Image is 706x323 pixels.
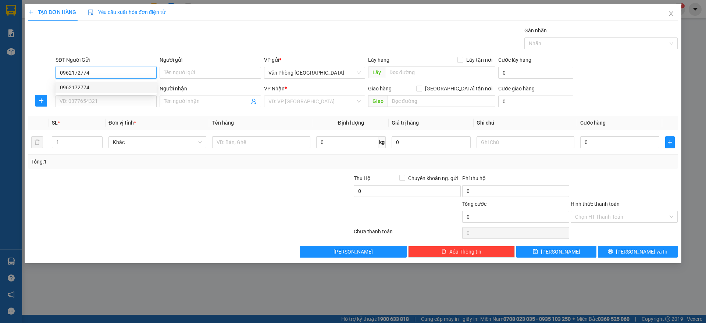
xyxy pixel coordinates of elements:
button: delete [31,136,43,148]
label: Hình thức thanh toán [571,201,620,207]
button: save[PERSON_NAME] [516,246,596,258]
span: Văn Phòng Đà Nẵng [268,67,361,78]
button: plus [35,95,47,107]
span: plus [28,10,33,15]
label: Cước lấy hàng [498,57,531,63]
span: Thu Hộ [354,175,371,181]
span: [GEOGRAPHIC_DATA] tận nơi [422,85,495,93]
span: user-add [251,98,257,104]
span: save [533,249,538,255]
input: Cước giao hàng [498,96,573,107]
span: Cước hàng [580,120,606,126]
th: Ghi chú [474,116,577,130]
div: VP gửi [264,56,365,64]
label: Gán nhãn [524,28,547,33]
input: VD: Bàn, Ghế [212,136,310,148]
button: Close [661,4,681,24]
img: icon [88,10,94,15]
button: deleteXóa Thông tin [408,246,515,258]
div: 0962172774 [60,83,152,91]
span: Lấy tận nơi [463,56,495,64]
label: Cước giao hàng [498,86,535,91]
span: SL [52,120,58,126]
span: Xóa Thông tin [449,248,481,256]
span: kg [378,136,386,148]
span: Giao hàng [368,86,392,91]
span: Tên hàng [212,120,234,126]
button: [PERSON_NAME] [300,246,407,258]
span: TẠO ĐƠN HÀNG [28,9,76,15]
span: [PERSON_NAME] [334,248,373,256]
span: plus [666,139,674,145]
span: Khác [113,137,202,148]
span: Định lượng [338,120,364,126]
span: VP Nhận [264,86,285,91]
span: Yêu cầu xuất hóa đơn điện tử [88,9,165,15]
span: delete [441,249,446,255]
input: Ghi Chú [477,136,574,148]
input: Cước lấy hàng [498,67,573,79]
div: Người nhận [160,85,261,93]
span: [PERSON_NAME] [541,248,580,256]
span: plus [36,98,47,104]
div: Chưa thanh toán [353,227,461,240]
span: [PERSON_NAME] và In [616,248,667,256]
span: Lấy hàng [368,57,389,63]
span: Tổng cước [462,201,486,207]
span: Lấy [368,67,385,78]
div: Phí thu hộ [462,174,569,185]
div: Người gửi [160,56,261,64]
span: Giao [368,95,388,107]
span: Giá trị hàng [392,120,419,126]
span: close [668,11,674,17]
input: 0 [392,136,471,148]
div: 0962172774 [56,82,157,93]
input: Dọc đường [385,67,495,78]
span: Chuyển khoản ng. gửi [405,174,461,182]
input: Dọc đường [388,95,495,107]
span: Đơn vị tính [108,120,136,126]
button: plus [665,136,675,148]
div: Tổng: 1 [31,158,272,166]
span: printer [608,249,613,255]
div: SĐT Người Gửi [56,56,157,64]
button: printer[PERSON_NAME] và In [598,246,678,258]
